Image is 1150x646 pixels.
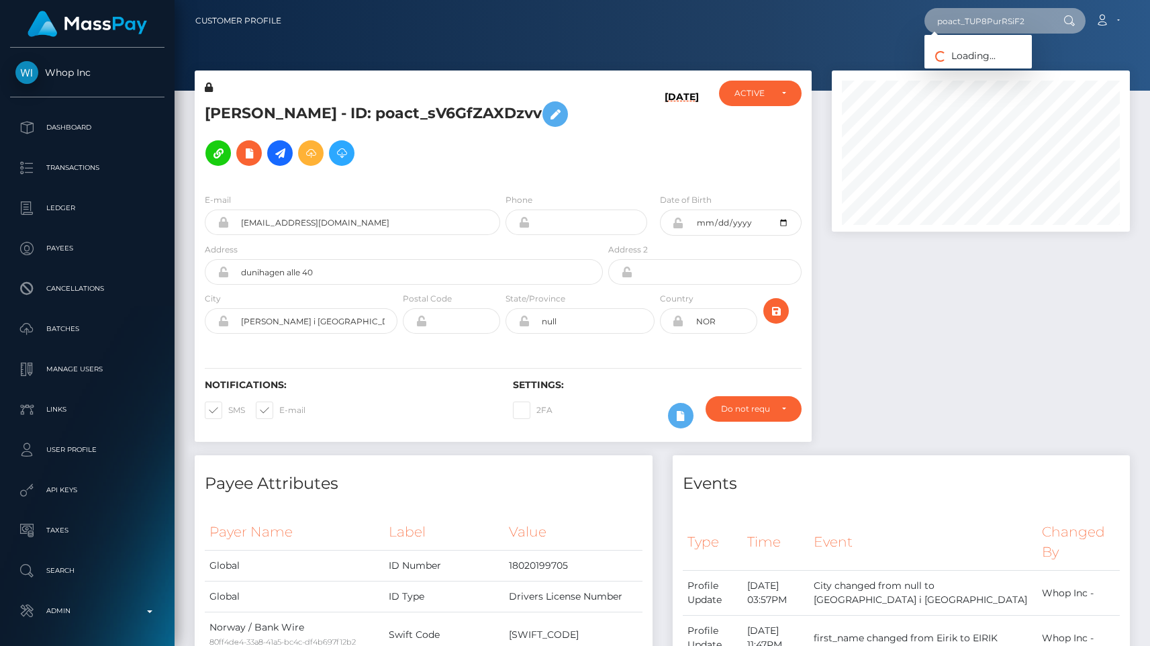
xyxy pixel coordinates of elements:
[513,402,553,419] label: 2FA
[15,359,159,379] p: Manage Users
[683,472,1120,496] h4: Events
[809,571,1037,616] td: City changed from null to [GEOGRAPHIC_DATA] i [GEOGRAPHIC_DATA]
[15,319,159,339] p: Batches
[205,244,238,256] label: Address
[10,554,164,588] a: Search
[205,582,384,612] td: Global
[10,272,164,306] a: Cancellations
[15,480,159,500] p: API Keys
[267,140,293,166] a: Initiate Payout
[10,312,164,346] a: Batches
[504,514,642,551] th: Value
[256,402,305,419] label: E-mail
[10,151,164,185] a: Transactions
[15,561,159,581] p: Search
[513,379,801,391] h6: Settings:
[10,66,164,79] span: Whop Inc
[10,433,164,467] a: User Profile
[660,194,712,206] label: Date of Birth
[205,95,595,173] h5: [PERSON_NAME] - ID: poact_sV6GfZAXDzvv
[706,396,801,422] button: Do not require
[10,473,164,507] a: API Keys
[205,402,245,419] label: SMS
[10,393,164,426] a: Links
[205,551,384,582] td: Global
[504,582,642,612] td: Drivers License Number
[504,551,642,582] td: 18020199705
[15,601,159,621] p: Admin
[924,8,1051,34] input: Search...
[384,582,504,612] td: ID Type
[10,191,164,225] a: Ledger
[195,7,281,35] a: Customer Profile
[384,514,504,551] th: Label
[15,440,159,460] p: User Profile
[15,198,159,218] p: Ledger
[734,88,771,99] div: ACTIVE
[15,61,38,84] img: Whop Inc
[665,91,699,177] h6: [DATE]
[1037,571,1120,616] td: Whop Inc -
[660,293,693,305] label: Country
[15,520,159,541] p: Taxes
[205,514,384,551] th: Payer Name
[1037,514,1120,571] th: Changed By
[15,400,159,420] p: Links
[205,194,231,206] label: E-mail
[10,353,164,386] a: Manage Users
[15,118,159,138] p: Dashboard
[28,11,147,37] img: MassPay Logo
[10,111,164,144] a: Dashboard
[15,238,159,259] p: Payees
[721,404,770,414] div: Do not require
[205,472,642,496] h4: Payee Attributes
[10,232,164,265] a: Payees
[742,571,808,616] td: [DATE] 03:57PM
[10,514,164,547] a: Taxes
[506,293,565,305] label: State/Province
[205,379,493,391] h6: Notifications:
[683,571,743,616] td: Profile Update
[924,50,996,62] span: Loading...
[15,279,159,299] p: Cancellations
[506,194,532,206] label: Phone
[683,514,743,571] th: Type
[719,81,802,106] button: ACTIVE
[742,514,808,571] th: Time
[809,514,1037,571] th: Event
[608,244,648,256] label: Address 2
[384,551,504,582] td: ID Number
[205,293,221,305] label: City
[403,293,452,305] label: Postal Code
[15,158,159,178] p: Transactions
[10,594,164,628] a: Admin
